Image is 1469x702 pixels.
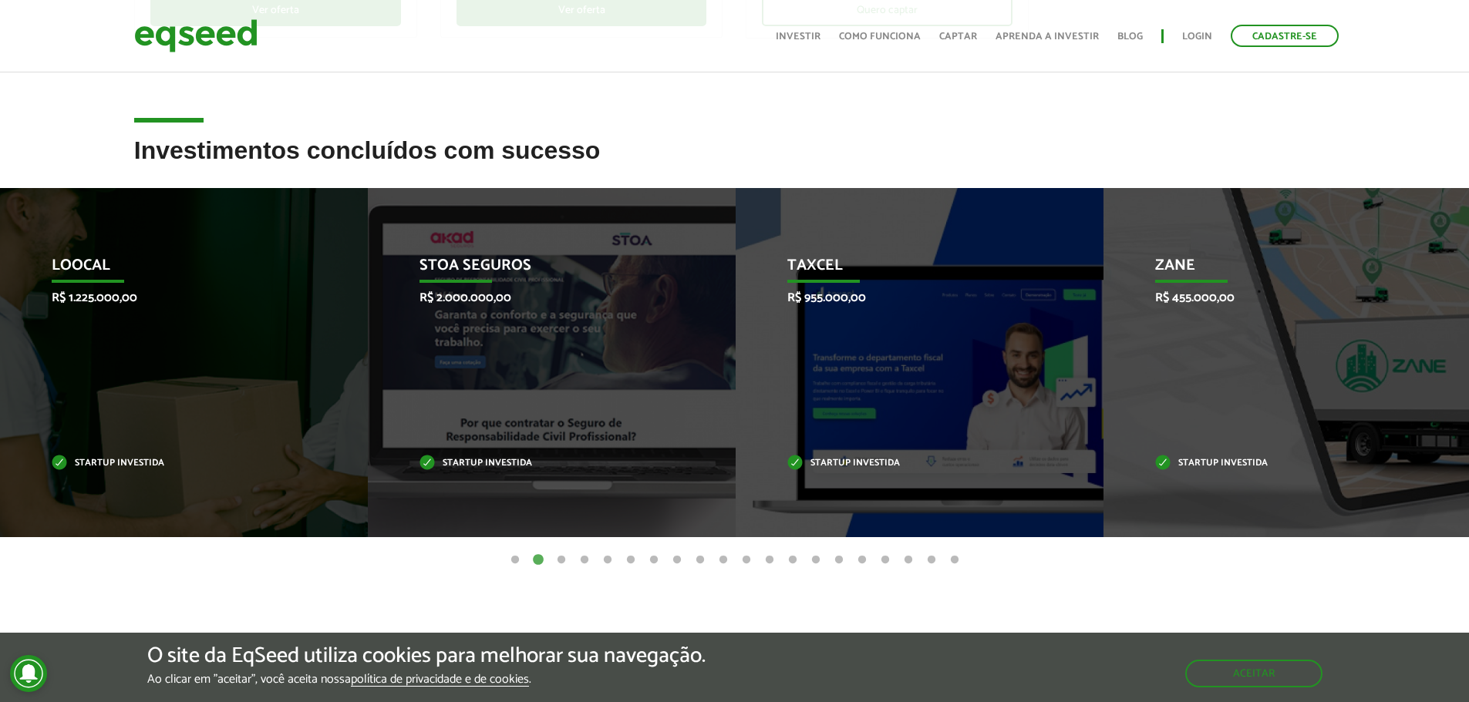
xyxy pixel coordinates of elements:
a: Investir [776,32,820,42]
button: 19 of 20 [924,553,939,568]
button: 8 of 20 [669,553,685,568]
button: 7 of 20 [646,553,662,568]
button: 18 of 20 [901,553,916,568]
button: 20 of 20 [947,553,962,568]
p: Startup investida [52,459,293,468]
button: 10 of 20 [716,553,731,568]
h2: Investimentos concluídos com sucesso [134,137,1336,187]
button: 6 of 20 [623,553,638,568]
button: 9 of 20 [692,553,708,568]
a: Login [1182,32,1212,42]
button: 14 of 20 [808,553,824,568]
a: Cadastre-se [1231,25,1339,47]
button: 3 of 20 [554,553,569,568]
p: R$ 1.225.000,00 [52,291,293,305]
p: STOA Seguros [419,257,661,283]
a: Blog [1117,32,1143,42]
button: 1 of 20 [507,553,523,568]
p: Ao clicar em "aceitar", você aceita nossa . [147,672,706,687]
button: 16 of 20 [854,553,870,568]
p: Loocal [52,257,293,283]
button: 4 of 20 [577,553,592,568]
p: R$ 455.000,00 [1155,291,1397,305]
p: R$ 955.000,00 [787,291,1029,305]
button: 5 of 20 [600,553,615,568]
p: Startup investida [787,459,1029,468]
button: Aceitar [1185,660,1322,687]
h5: O site da EqSeed utiliza cookies para melhorar sua navegação. [147,644,706,668]
p: Startup investida [419,459,661,468]
button: 11 of 20 [739,553,754,568]
button: 15 of 20 [831,553,847,568]
a: Aprenda a investir [996,32,1099,42]
a: Captar [939,32,977,42]
p: R$ 2.000.000,00 [419,291,661,305]
p: Zane [1155,257,1397,283]
button: 17 of 20 [878,553,893,568]
a: política de privacidade e de cookies [351,673,529,687]
button: 13 of 20 [785,553,800,568]
img: EqSeed [134,15,258,56]
a: Como funciona [839,32,921,42]
p: Taxcel [787,257,1029,283]
button: 2 of 20 [531,553,546,568]
button: 12 of 20 [762,553,777,568]
p: Startup investida [1155,459,1397,468]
